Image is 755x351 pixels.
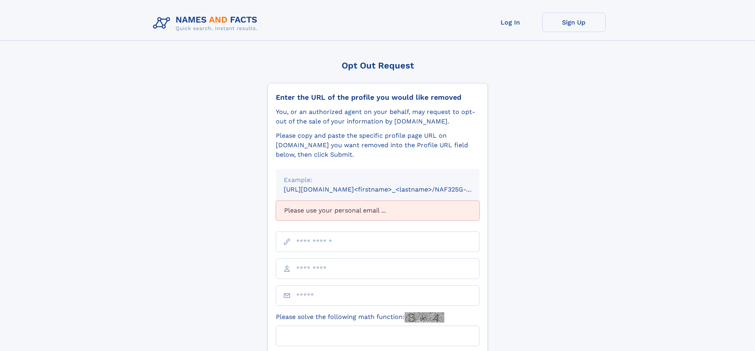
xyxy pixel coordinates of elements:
div: Enter the URL of the profile you would like removed [276,93,480,102]
label: Please solve the following math function: [276,312,444,323]
div: Please use your personal email ... [276,201,480,220]
div: Opt Out Request [268,61,488,70]
a: Log In [479,13,542,32]
div: Please copy and paste the specific profile page URL on [DOMAIN_NAME] you want removed into the Pr... [276,131,480,159]
a: Sign Up [542,13,606,32]
small: [URL][DOMAIN_NAME]<firstname>_<lastname>/NAF325G-xxxxxxxx [284,186,495,193]
img: Logo Names and Facts [150,13,264,34]
div: You, or an authorized agent on your behalf, may request to opt-out of the sale of your informatio... [276,107,480,126]
div: Example: [284,175,472,185]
